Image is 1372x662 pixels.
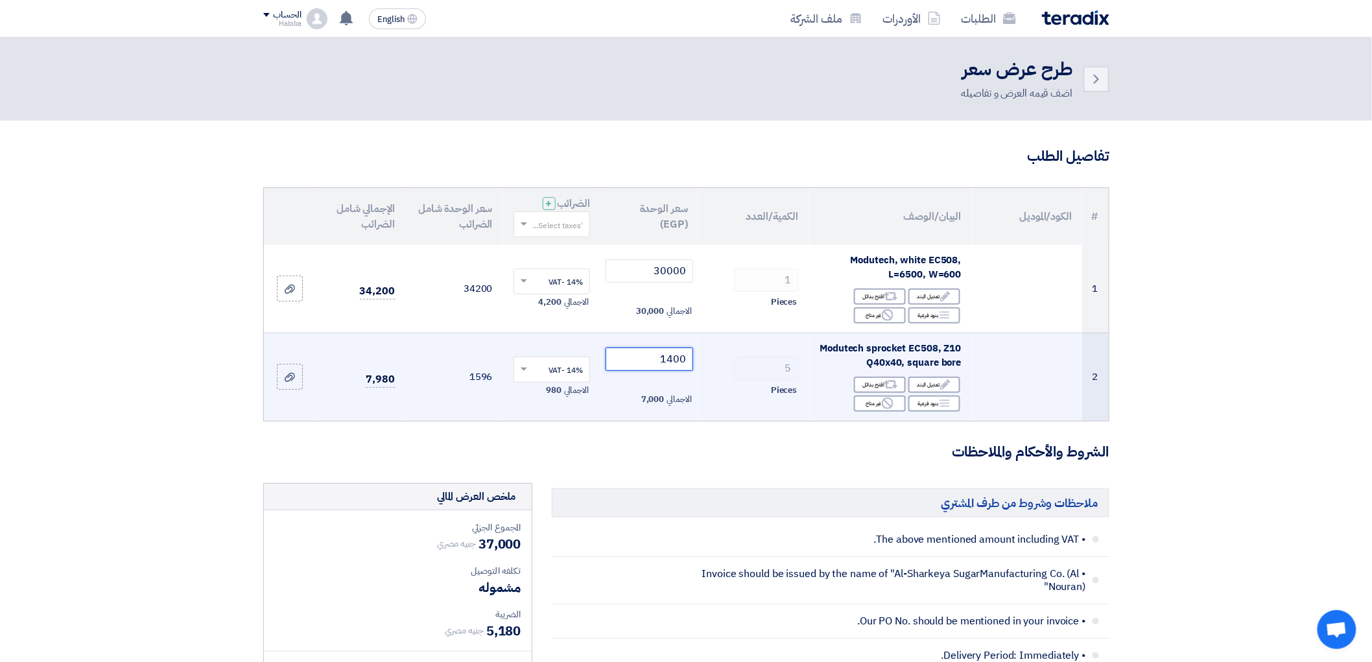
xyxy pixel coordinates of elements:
div: بنود فرعية [908,307,960,324]
div: الحساب [274,10,302,21]
td: 2 [1082,333,1108,421]
div: اضف قيمه العرض و تفاصيله [962,86,1073,101]
span: 7,000 [641,393,665,406]
h2: طرح عرض سعر [962,57,1073,82]
td: 1596 [405,333,503,421]
div: Habiba [263,20,302,27]
th: الكود/الموديل [972,188,1083,245]
span: جنيه مصري [437,537,476,550]
input: RFQ_STEP1.ITEMS.2.AMOUNT_TITLE [734,268,799,292]
span: الاجمالي [564,296,589,309]
a: Open chat [1318,610,1356,649]
span: + [545,196,552,211]
input: أدخل سعر الوحدة [606,259,693,283]
button: English [369,8,426,29]
span: الاجمالي [667,305,691,318]
span: 5,180 [486,621,521,641]
a: ملف الشركة [781,3,873,34]
span: Pieces [771,296,797,309]
th: سعر الوحدة شامل الضرائب [405,188,503,245]
span: 30,000 [636,305,664,318]
h3: تفاصيل الطلب [263,147,1109,167]
div: تعديل البند [908,377,960,393]
th: البيان/الوصف [809,188,972,245]
th: الكمية/العدد [698,188,809,245]
td: 1 [1082,245,1108,333]
span: • Delivery Period: Immediately. [659,649,1086,662]
div: ملخص العرض المالي [437,489,516,504]
span: English [377,15,405,24]
h3: الشروط والأحكام والملاحظات [263,442,1109,462]
img: Teradix logo [1042,10,1109,25]
th: سعر الوحدة (EGP) [600,188,698,245]
div: غير متاح [854,396,906,412]
th: الإجمالي شامل الضرائب [316,188,405,245]
span: 980 [546,384,562,397]
div: اقترح بدائل [854,289,906,305]
span: 34,200 [360,283,395,300]
span: الاجمالي [564,384,589,397]
th: # [1082,188,1108,245]
input: RFQ_STEP1.ITEMS.2.AMOUNT_TITLE [734,357,799,380]
input: أدخل سعر الوحدة [606,348,693,371]
span: Modutech sprocket EC508, Z10 Q40x40, square bore [820,341,961,370]
span: 7,980 [366,372,395,388]
span: جنيه مصري [445,624,484,637]
span: مشموله [479,578,521,597]
div: المجموع الجزئي [274,521,521,534]
h5: ملاحظات وشروط من طرف المشتري [552,488,1109,517]
span: • Our PO No. should be mentioned in your invoice. [659,615,1086,628]
div: بنود فرعية [908,396,960,412]
span: 37,000 [479,534,521,554]
span: • The above mentioned amount including VAT. [659,533,1086,546]
span: • Invoice should be issued by the name of "Al-Sharkeya SugarManufacturing Co. (Al Nouran)" [659,567,1086,593]
a: الطلبات [951,3,1026,34]
td: 34200 [405,245,503,333]
div: غير متاح [854,307,906,324]
span: Pieces [771,384,797,397]
ng-select: VAT [514,357,591,383]
div: تكلفه التوصيل [274,564,521,578]
span: Modutech, white EC508, L=6500, W=600 [851,253,962,282]
div: الضريبة [274,608,521,621]
a: الأوردرات [873,3,951,34]
span: الاجمالي [667,393,691,406]
th: الضرائب [503,188,601,245]
span: 4,200 [538,296,562,309]
img: profile_test.png [307,8,327,29]
ng-select: VAT [514,268,591,294]
div: اقترح بدائل [854,377,906,393]
div: تعديل البند [908,289,960,305]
